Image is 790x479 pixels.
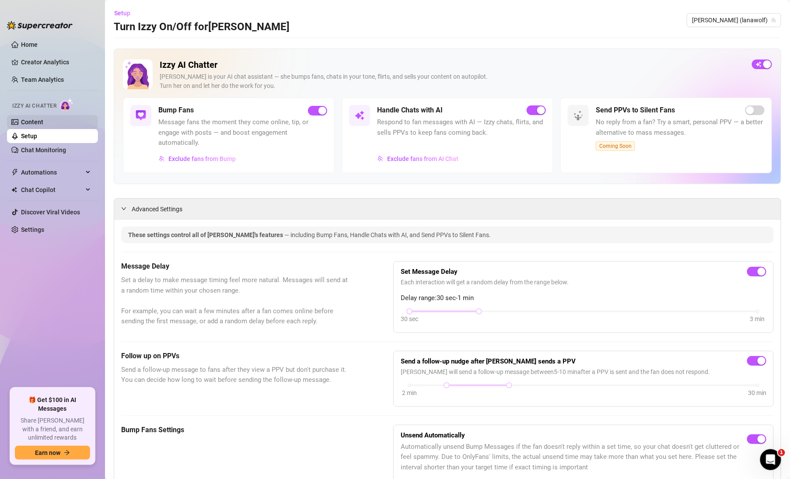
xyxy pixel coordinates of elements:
[378,156,384,162] img: svg%3e
[402,388,417,398] div: 2 min
[21,41,38,48] a: Home
[401,293,766,304] span: Delay range: 30 sec - 1 min
[121,351,350,361] h5: Follow up on PPVs
[748,388,767,398] div: 30 min
[760,449,781,470] iframe: Intercom live chat
[15,416,90,442] span: Share [PERSON_NAME] with a friend, and earn unlimited rewards
[387,155,458,162] span: Exclude fans from AI Chat
[35,449,60,456] span: Earn now
[132,204,182,214] span: Advanced Settings
[401,442,747,473] span: Automatically unsend Bump Messages if the fan doesn't reply within a set time, so your chat doesn...
[21,119,43,126] a: Content
[401,431,465,439] strong: Unsend Automatically
[158,152,236,166] button: Exclude fans from Bump
[114,10,130,17] span: Setup
[15,396,90,413] span: 🎁 Get $100 in AI Messages
[158,117,327,148] span: Message fans the moment they come online, tip, or engage with posts — and boost engagement automa...
[121,425,350,435] h5: Bump Fans Settings
[401,314,418,324] div: 30 sec
[64,450,70,456] span: arrow-right
[377,117,546,138] span: Respond to fan messages with AI — Izzy chats, flirts, and sells PPVs to keep fans coming back.
[12,102,56,110] span: Izzy AI Chatter
[21,147,66,154] a: Chat Monitoring
[750,314,765,324] div: 3 min
[160,59,745,70] h2: Izzy AI Chatter
[11,169,18,176] span: thunderbolt
[21,226,44,233] a: Settings
[21,165,83,179] span: Automations
[573,110,584,121] img: svg%3e
[121,261,350,272] h5: Message Delay
[21,76,64,83] a: Team Analytics
[121,365,350,385] span: Send a follow-up message to fans after they view a PPV but don't purchase it. You can decide how ...
[11,187,17,193] img: Chat Copilot
[354,110,365,121] img: svg%3e
[21,209,80,216] a: Discover Viral Videos
[123,59,153,89] img: Izzy AI Chatter
[114,20,290,34] h3: Turn Izzy On/Off for [PERSON_NAME]
[121,204,132,213] div: expanded
[401,277,766,287] span: Each interaction will get a random delay from the range below.
[15,446,90,460] button: Earn nowarrow-right
[21,55,91,69] a: Creator Analytics
[159,156,165,162] img: svg%3e
[121,275,350,327] span: Set a delay to make message timing feel more natural. Messages will send at a random time within ...
[692,14,776,27] span: Lana Wolf (lanawolf)
[114,6,137,20] button: Setup
[160,72,745,91] div: [PERSON_NAME] is your AI chat assistant — she bumps fans, chats in your tone, flirts, and sells y...
[158,105,194,115] h5: Bump Fans
[596,117,765,138] span: No reply from a fan? Try a smart, personal PPV — a better alternative to mass messages.
[168,155,236,162] span: Exclude fans from Bump
[21,183,83,197] span: Chat Copilot
[401,357,576,365] strong: Send a follow-up nudge after [PERSON_NAME] sends a PPV
[7,21,73,30] img: logo-BBDzfeDw.svg
[377,152,459,166] button: Exclude fans from AI Chat
[284,231,491,238] span: — including Bump Fans, Handle Chats with AI, and Send PPVs to Silent Fans.
[60,98,73,111] img: AI Chatter
[401,367,766,377] span: [PERSON_NAME] will send a follow-up message between 5 - 10 min after a PPV is sent and the fan do...
[778,449,785,456] span: 1
[596,141,635,151] span: Coming Soon
[121,206,126,211] span: expanded
[596,105,675,115] h5: Send PPVs to Silent Fans
[771,17,776,23] span: team
[128,231,284,238] span: These settings control all of [PERSON_NAME]'s features
[377,105,443,115] h5: Handle Chats with AI
[136,110,146,121] img: svg%3e
[21,133,37,140] a: Setup
[401,268,458,276] strong: Set Message Delay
